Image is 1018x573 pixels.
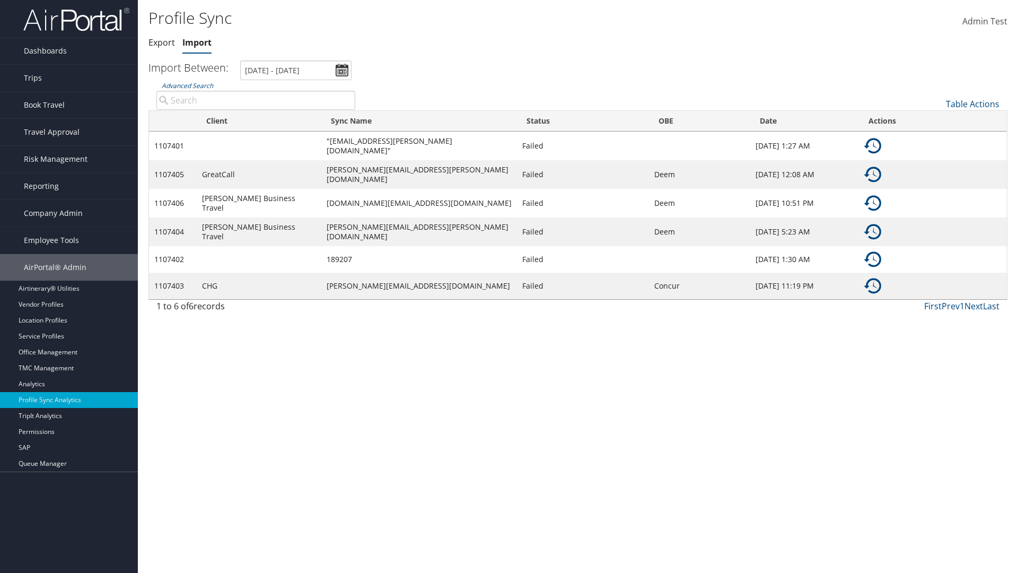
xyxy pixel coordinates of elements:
td: [PERSON_NAME][EMAIL_ADDRESS][DOMAIN_NAME] [321,273,517,299]
a: Admin Test [962,5,1007,38]
span: Admin Test [962,15,1007,27]
a: Advanced Search [162,81,213,90]
td: Concur [649,273,750,299]
td: 189207 [321,246,517,273]
td: [DATE] 12:08 AM [750,160,859,189]
th: Status: activate to sort column descending [517,111,649,132]
a: Details [864,226,881,236]
a: Details [864,169,881,179]
td: Deem [649,218,750,246]
a: Last [983,300,999,312]
a: Import [182,37,212,48]
th: Date: activate to sort column ascending [750,111,859,132]
td: Failed [517,246,649,273]
td: 1107404 [149,218,197,246]
td: Deem [649,189,750,218]
td: 1107405 [149,160,197,189]
td: 1107401 [149,132,197,160]
td: [PERSON_NAME] Business Travel [197,189,321,218]
a: Next [964,300,983,312]
td: [DATE] 5:23 AM [750,218,859,246]
td: [DATE] 11:19 PM [750,273,859,299]
img: airportal-logo.png [23,7,129,32]
td: "[EMAIL_ADDRESS][PERSON_NAME][DOMAIN_NAME]" [321,132,517,160]
th: Actions [859,111,1007,132]
a: Details [864,280,881,290]
a: First [924,300,942,312]
span: Risk Management [24,146,87,172]
span: AirPortal® Admin [24,254,86,281]
span: Employee Tools [24,227,79,254]
td: Failed [517,218,649,246]
a: Prev [942,300,960,312]
td: 1107403 [149,273,197,299]
td: [DATE] 1:30 AM [750,246,859,273]
td: Failed [517,160,649,189]
h3: Import Between: [148,60,229,75]
h1: Profile Sync [148,7,721,29]
span: Travel Approval [24,119,80,145]
img: ta-history.png [864,277,881,294]
td: [DOMAIN_NAME][EMAIL_ADDRESS][DOMAIN_NAME] [321,189,517,218]
td: GreatCall [197,160,321,189]
a: Export [148,37,175,48]
a: 1 [960,300,964,312]
div: 1 to 6 of records [156,300,355,318]
td: [PERSON_NAME] Business Travel [197,218,321,246]
span: Dashboards [24,38,67,64]
a: Details [864,197,881,207]
span: 6 [189,300,194,312]
img: ta-history.png [864,251,881,268]
td: Failed [517,132,649,160]
input: Advanced Search [156,91,355,110]
a: Details [864,254,881,264]
td: 1107406 [149,189,197,218]
img: ta-history.png [864,166,881,183]
img: ta-history.png [864,223,881,240]
td: Deem [649,160,750,189]
span: Reporting [24,173,59,199]
th: OBE: activate to sort column ascending [649,111,750,132]
td: [PERSON_NAME][EMAIL_ADDRESS][PERSON_NAME][DOMAIN_NAME] [321,218,517,246]
th: Client: activate to sort column ascending [197,111,321,132]
td: [DATE] 1:27 AM [750,132,859,160]
td: CHG [197,273,321,299]
span: Company Admin [24,200,83,227]
a: Table Actions [946,98,999,110]
th: Sync Name: activate to sort column ascending [321,111,517,132]
input: [DATE] - [DATE] [240,60,352,80]
img: ta-history.png [864,137,881,154]
img: ta-history.png [864,195,881,212]
td: [DATE] 10:51 PM [750,189,859,218]
td: Failed [517,273,649,299]
td: [PERSON_NAME][EMAIL_ADDRESS][PERSON_NAME][DOMAIN_NAME] [321,160,517,189]
td: Failed [517,189,649,218]
span: Trips [24,65,42,91]
td: 1107402 [149,246,197,273]
a: Details [864,140,881,150]
span: Book Travel [24,92,65,118]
